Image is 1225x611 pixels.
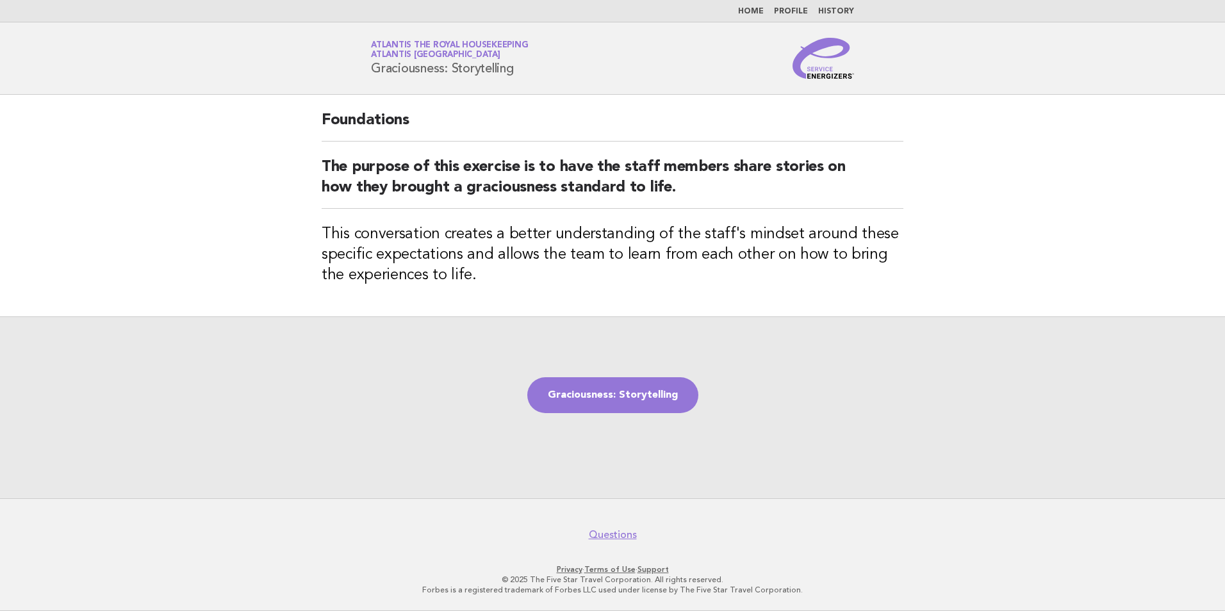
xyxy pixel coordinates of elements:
[371,41,528,59] a: Atlantis the Royal HousekeepingAtlantis [GEOGRAPHIC_DATA]
[220,574,1005,585] p: © 2025 The Five Star Travel Corporation. All rights reserved.
[584,565,636,574] a: Terms of Use
[818,8,854,15] a: History
[774,8,808,15] a: Profile
[738,8,764,15] a: Home
[322,224,903,286] h3: This conversation creates a better understanding of the staff's mindset around these specific exp...
[220,564,1005,574] p: · ·
[371,51,500,60] span: Atlantis [GEOGRAPHIC_DATA]
[557,565,582,574] a: Privacy
[322,110,903,142] h2: Foundations
[589,528,637,541] a: Questions
[371,42,528,75] h1: Graciousness: Storytelling
[637,565,669,574] a: Support
[527,377,698,413] a: Graciousness: Storytelling
[322,157,903,209] h2: The purpose of this exercise is to have the staff members share stories on how they brought a gra...
[793,38,854,79] img: Service Energizers
[220,585,1005,595] p: Forbes is a registered trademark of Forbes LLC used under license by The Five Star Travel Corpora...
